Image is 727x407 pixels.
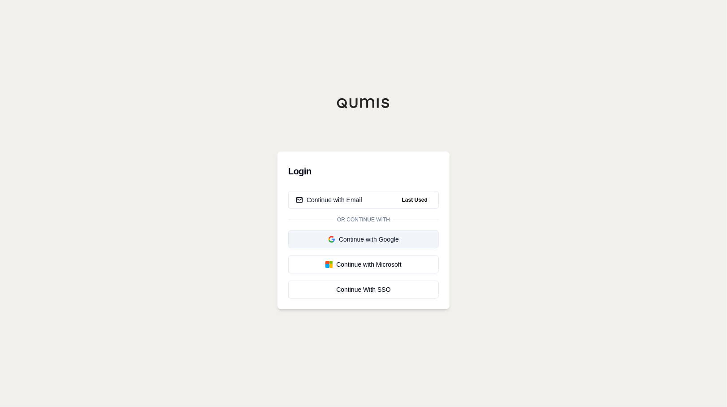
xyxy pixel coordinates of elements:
button: Continue with EmailLast Used [288,191,439,209]
div: Continue with Microsoft [296,260,431,269]
button: Continue with Microsoft [288,255,439,273]
span: Or continue with [333,216,394,223]
div: Continue With SSO [296,285,431,294]
div: Continue with Email [296,195,362,204]
div: Continue with Google [296,235,431,244]
span: Last Used [398,195,431,205]
img: Qumis [337,98,390,108]
h3: Login [288,162,439,180]
button: Continue with Google [288,230,439,248]
a: Continue With SSO [288,281,439,299]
